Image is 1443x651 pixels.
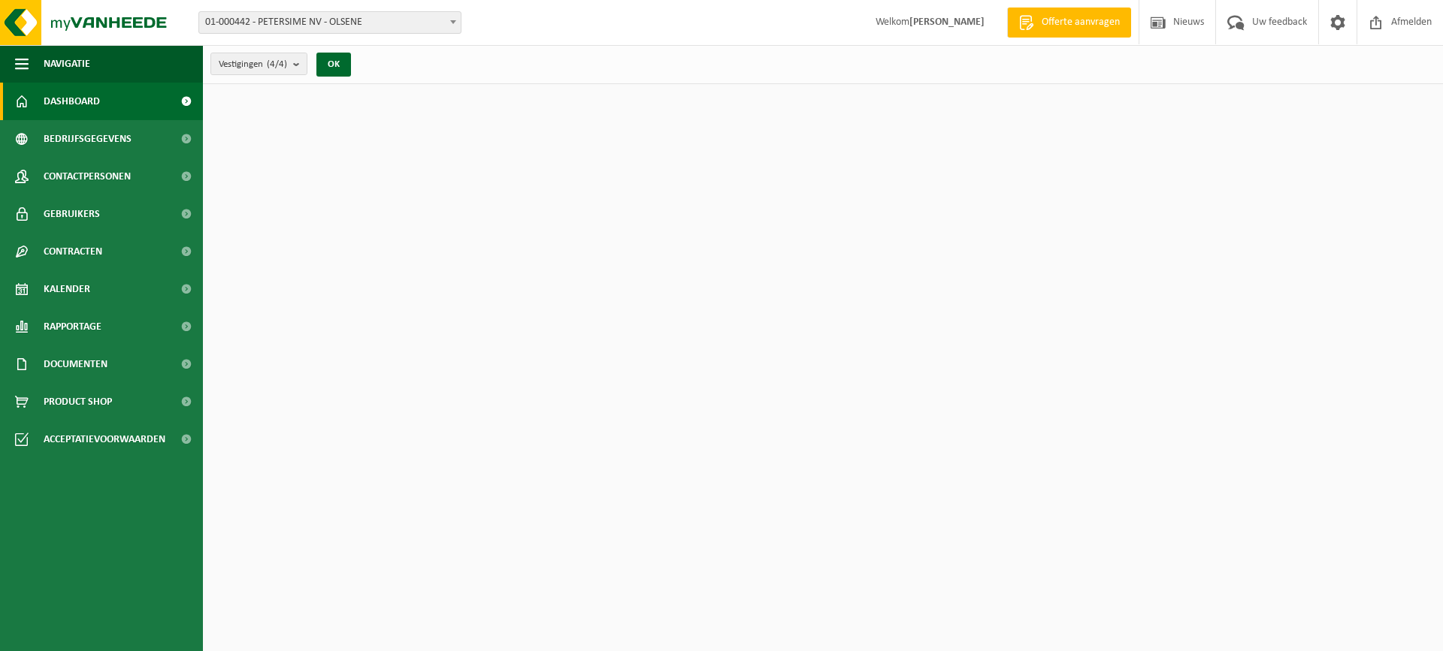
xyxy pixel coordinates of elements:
[44,308,101,345] span: Rapportage
[219,53,287,76] span: Vestigingen
[44,120,132,158] span: Bedrijfsgegevens
[267,59,287,69] count: (4/4)
[44,420,165,458] span: Acceptatievoorwaarden
[44,270,90,308] span: Kalender
[198,11,461,34] span: 01-000442 - PETERSIME NV - OLSENE
[199,12,461,33] span: 01-000442 - PETERSIME NV - OLSENE
[44,233,102,270] span: Contracten
[1007,8,1131,38] a: Offerte aanvragen
[44,383,112,420] span: Product Shop
[1038,15,1124,30] span: Offerte aanvragen
[44,83,100,120] span: Dashboard
[44,158,131,195] span: Contactpersonen
[909,17,985,28] strong: [PERSON_NAME]
[44,195,100,233] span: Gebruikers
[316,53,351,77] button: OK
[44,345,107,383] span: Documenten
[44,45,90,83] span: Navigatie
[210,53,307,75] button: Vestigingen(4/4)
